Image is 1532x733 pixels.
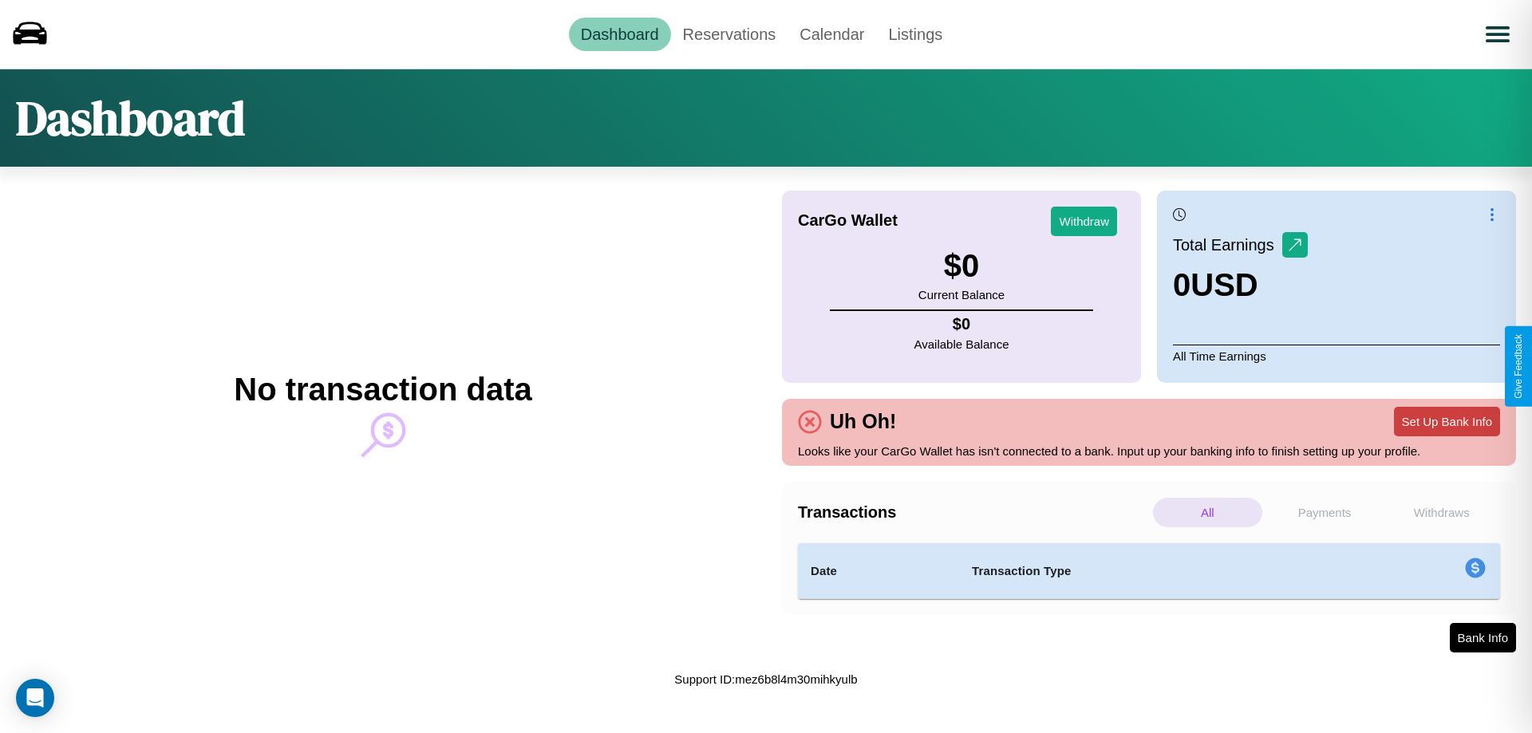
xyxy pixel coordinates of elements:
[1270,498,1380,527] p: Payments
[876,18,954,51] a: Listings
[1153,498,1262,527] p: All
[671,18,788,51] a: Reservations
[798,211,898,230] h4: CarGo Wallet
[1450,623,1516,652] button: Bank Info
[918,284,1005,305] p: Current Balance
[674,668,857,690] p: Support ID: mez6b8l4m30mihkyulb
[918,248,1005,284] h3: $ 0
[1475,12,1520,57] button: Open menu
[1387,498,1496,527] p: Withdraws
[1394,407,1500,436] button: Set Up Bank Info
[1173,267,1308,303] h3: 0 USD
[788,18,876,51] a: Calendar
[1173,345,1500,367] p: All Time Earnings
[1051,207,1117,236] button: Withdraw
[1513,334,1524,399] div: Give Feedback
[798,503,1149,522] h4: Transactions
[234,372,531,408] h2: No transaction data
[16,85,245,151] h1: Dashboard
[16,679,54,717] div: Open Intercom Messenger
[569,18,671,51] a: Dashboard
[811,562,946,581] h4: Date
[914,333,1009,355] p: Available Balance
[798,440,1500,462] p: Looks like your CarGo Wallet has isn't connected to a bank. Input up your banking info to finish ...
[798,543,1500,599] table: simple table
[914,315,1009,333] h4: $ 0
[972,562,1334,581] h4: Transaction Type
[822,410,904,433] h4: Uh Oh!
[1173,231,1282,259] p: Total Earnings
